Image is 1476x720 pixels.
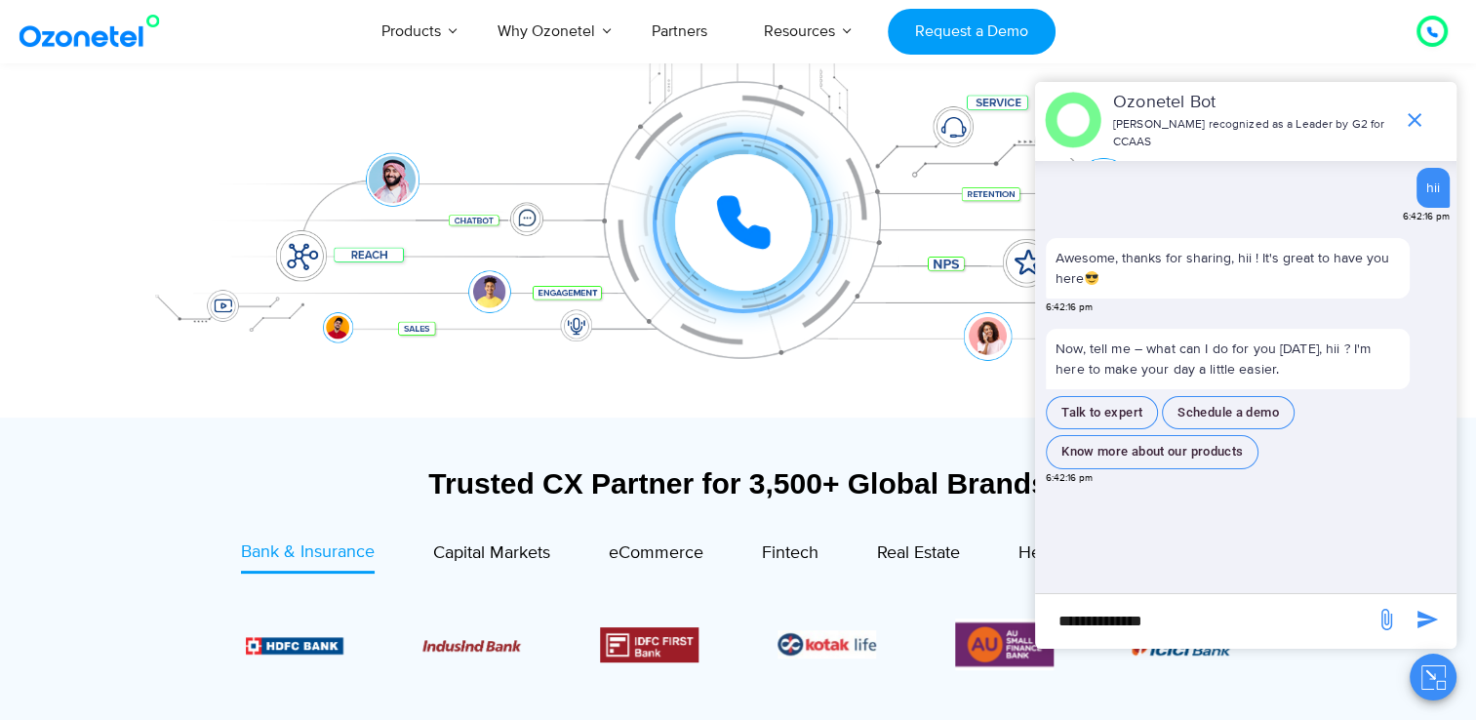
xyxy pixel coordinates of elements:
[778,630,876,659] img: Picture26.jpg
[433,542,550,564] span: Capital Markets
[955,619,1054,670] div: 6 / 6
[241,541,375,563] span: Bank & Insurance
[762,542,818,564] span: Fintech
[422,640,521,652] img: Picture10.png
[241,540,375,574] a: Bank & Insurance
[1162,396,1295,430] button: Schedule a demo
[1395,100,1434,140] span: end chat or minimize
[778,630,876,659] div: 5 / 6
[1403,210,1450,224] span: 6:42:16 pm
[1045,604,1365,639] div: new-msg-input
[1045,92,1101,148] img: header
[1018,542,1101,564] span: Healthcare
[877,542,960,564] span: Real Estate
[1408,600,1447,639] span: send message
[762,540,818,573] a: Fintech
[600,627,698,662] img: Picture12.png
[245,633,343,657] div: 2 / 6
[1113,90,1393,116] p: Ozonetel Bot
[1018,540,1101,573] a: Healthcare
[955,619,1054,670] img: Picture13.png
[1046,329,1410,389] p: Now, tell me – what can I do for you [DATE], hii ? I'm here to make your day a little easier.
[888,9,1055,55] a: Request a Demo
[609,542,703,564] span: eCommerce
[877,540,960,573] a: Real Estate
[139,466,1338,500] div: Trusted CX Partner for 3,500+ Global Brands
[1426,178,1440,198] div: hii
[1056,248,1400,289] p: Awesome, thanks for sharing, hii ! It's great to have you here
[422,633,521,657] div: 3 / 6
[1046,471,1093,486] span: 6:42:16 pm
[433,540,550,573] a: Capital Markets
[246,619,1231,670] div: Image Carousel
[1046,435,1258,469] button: Know more about our products
[1113,116,1393,151] p: [PERSON_NAME] recognized as a Leader by G2 for CCAAS
[609,540,703,573] a: eCommerce
[1367,600,1406,639] span: send message
[1046,396,1158,430] button: Talk to expert
[245,637,343,654] img: Picture9.png
[600,627,698,662] div: 4 / 6
[1410,654,1456,700] button: Close chat
[1046,300,1093,315] span: 6:42:16 pm
[1085,271,1098,285] img: 😎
